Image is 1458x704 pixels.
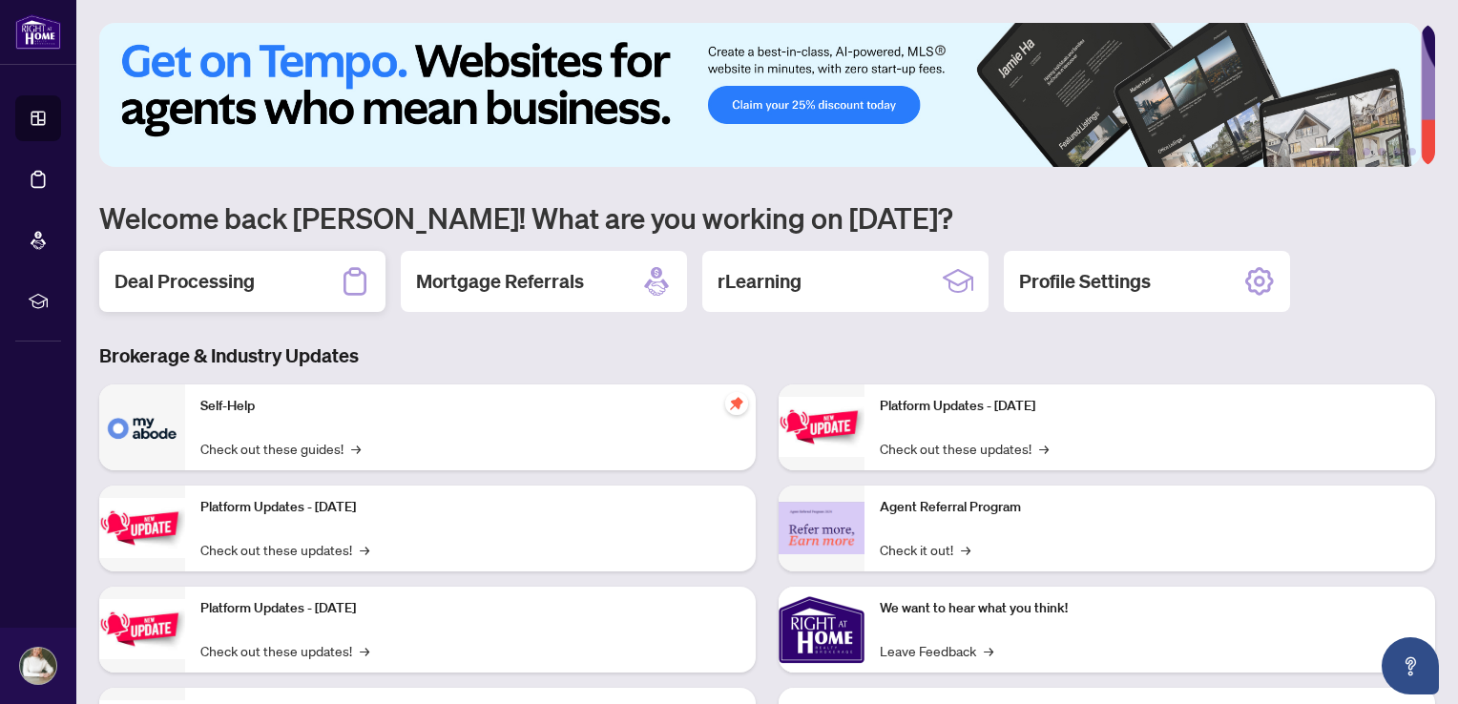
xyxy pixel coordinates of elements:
p: Platform Updates - [DATE] [200,497,740,518]
button: 4 [1378,148,1385,155]
a: Leave Feedback→ [880,640,993,661]
span: → [360,539,369,560]
span: pushpin [725,392,748,415]
button: 2 [1347,148,1355,155]
button: Open asap [1382,637,1439,694]
span: → [1039,438,1049,459]
a: Check out these updates!→ [200,539,369,560]
h2: Mortgage Referrals [416,268,584,295]
button: 6 [1408,148,1416,155]
button: 1 [1309,148,1340,155]
img: Platform Updates - July 21, 2025 [99,599,185,659]
img: We want to hear what you think! [779,587,864,673]
img: Slide 0 [99,23,1421,167]
p: Platform Updates - [DATE] [880,396,1420,417]
span: → [984,640,993,661]
a: Check it out!→ [880,539,970,560]
p: Self-Help [200,396,740,417]
p: We want to hear what you think! [880,598,1420,619]
span: → [351,438,361,459]
p: Platform Updates - [DATE] [200,598,740,619]
img: Profile Icon [20,648,56,684]
img: logo [15,14,61,50]
span: → [360,640,369,661]
h2: rLearning [718,268,802,295]
span: → [961,539,970,560]
a: Check out these updates!→ [200,640,369,661]
a: Check out these guides!→ [200,438,361,459]
h2: Deal Processing [115,268,255,295]
h3: Brokerage & Industry Updates [99,342,1435,369]
h1: Welcome back [PERSON_NAME]! What are you working on [DATE]? [99,199,1435,236]
button: 3 [1363,148,1370,155]
button: 5 [1393,148,1401,155]
img: Self-Help [99,384,185,470]
img: Agent Referral Program [779,502,864,554]
p: Agent Referral Program [880,497,1420,518]
img: Platform Updates - September 16, 2025 [99,498,185,558]
a: Check out these updates!→ [880,438,1049,459]
h2: Profile Settings [1019,268,1151,295]
img: Platform Updates - June 23, 2025 [779,397,864,457]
